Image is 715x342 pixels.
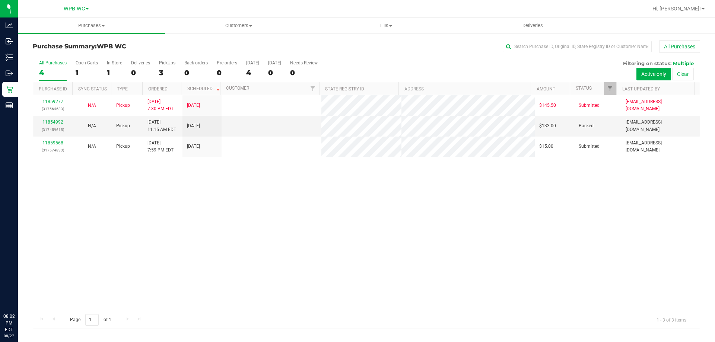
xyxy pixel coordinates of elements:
[117,86,128,92] a: Type
[116,102,130,109] span: Pickup
[579,143,600,150] span: Submitted
[165,18,312,33] a: Customers
[187,102,200,109] span: [DATE]
[246,68,259,77] div: 4
[579,122,594,130] span: Packed
[290,68,318,77] div: 0
[226,86,249,91] a: Customer
[39,68,67,77] div: 4
[312,22,459,29] span: Tills
[672,68,694,80] button: Clear
[7,282,30,305] iframe: Resource center
[6,38,13,45] inline-svg: Inbound
[3,333,15,339] p: 08/27
[76,60,98,65] div: Open Carts
[576,86,592,91] a: Status
[623,60,671,66] span: Filtering on status:
[159,60,175,65] div: PickUps
[651,314,692,325] span: 1 - 3 of 3 items
[307,82,319,95] a: Filter
[39,86,67,92] a: Purchase ID
[88,144,96,149] span: Not Applicable
[604,82,616,95] a: Filter
[88,122,96,130] button: N/A
[148,86,168,92] a: Ordered
[33,43,255,50] h3: Purchase Summary:
[398,82,531,95] th: Address
[539,122,556,130] span: $133.00
[187,86,221,91] a: Scheduled
[539,143,553,150] span: $15.00
[3,313,15,333] p: 08:02 PM EDT
[268,68,281,77] div: 0
[268,60,281,65] div: [DATE]
[131,60,150,65] div: Deliveries
[131,68,150,77] div: 0
[187,122,200,130] span: [DATE]
[42,140,63,146] a: 11859568
[88,123,96,128] span: Not Applicable
[159,68,175,77] div: 3
[6,86,13,93] inline-svg: Retail
[579,102,600,109] span: Submitted
[147,119,176,133] span: [DATE] 11:15 AM EDT
[6,54,13,61] inline-svg: Inventory
[76,68,98,77] div: 1
[6,70,13,77] inline-svg: Outbound
[39,60,67,65] div: All Purchases
[97,43,126,50] span: WPB WC
[325,86,364,92] a: State Registry ID
[626,98,695,112] span: [EMAIL_ADDRESS][DOMAIN_NAME]
[38,126,68,133] p: (317459615)
[107,68,122,77] div: 1
[539,102,556,109] span: $145.50
[116,143,130,150] span: Pickup
[626,119,695,133] span: [EMAIL_ADDRESS][DOMAIN_NAME]
[88,102,96,109] button: N/A
[626,140,695,154] span: [EMAIL_ADDRESS][DOMAIN_NAME]
[673,60,694,66] span: Multiple
[659,40,700,53] button: All Purchases
[147,98,174,112] span: [DATE] 7:30 PM EDT
[38,147,68,154] p: (317574833)
[64,314,117,326] span: Page of 1
[187,143,200,150] span: [DATE]
[6,22,13,29] inline-svg: Analytics
[652,6,701,12] span: Hi, [PERSON_NAME]!
[88,103,96,108] span: Not Applicable
[18,18,165,33] a: Purchases
[290,60,318,65] div: Needs Review
[636,68,671,80] button: Active only
[622,86,660,92] a: Last Updated By
[42,119,63,125] a: 11854992
[246,60,259,65] div: [DATE]
[88,143,96,150] button: N/A
[459,18,606,33] a: Deliveries
[312,18,459,33] a: Tills
[18,22,165,29] span: Purchases
[537,86,555,92] a: Amount
[38,105,68,112] p: (317564633)
[147,140,174,154] span: [DATE] 7:59 PM EDT
[512,22,553,29] span: Deliveries
[217,60,237,65] div: Pre-orders
[503,41,652,52] input: Search Purchase ID, Original ID, State Registry ID or Customer Name...
[184,68,208,77] div: 0
[85,314,99,326] input: 1
[78,86,107,92] a: Sync Status
[165,22,312,29] span: Customers
[42,99,63,104] a: 11859277
[107,60,122,65] div: In Store
[64,6,85,12] span: WPB WC
[184,60,208,65] div: Back-orders
[116,122,130,130] span: Pickup
[217,68,237,77] div: 0
[6,102,13,109] inline-svg: Reports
